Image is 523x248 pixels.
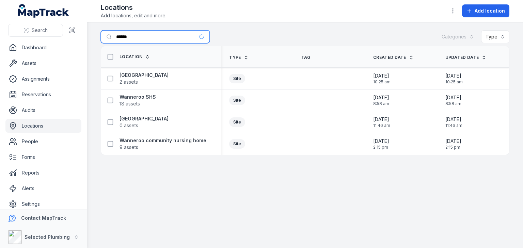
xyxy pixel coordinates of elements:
div: Site [229,74,245,83]
div: Site [229,117,245,127]
strong: Selected Plumbing [25,234,70,240]
a: MapTrack [18,4,69,18]
span: 8:58 am [373,101,389,106]
a: Wanneroo SHS18 assets [120,94,156,107]
span: 8:58 am [445,101,461,106]
time: 5/8/2025, 10:25:58 AM [445,72,463,85]
span: 10:25 am [373,79,391,85]
span: [DATE] [445,72,463,79]
time: 5/12/2025, 2:15:43 PM [373,138,389,150]
a: Audits [5,103,81,117]
span: Add locations, edit and more. [101,12,167,19]
span: 0 assets [120,122,138,129]
strong: [GEOGRAPHIC_DATA] [120,72,169,79]
a: Reservations [5,88,81,101]
button: Add location [462,4,509,17]
a: Dashboard [5,41,81,54]
a: Wanneroo community nursing home9 assets [120,137,206,151]
a: Settings [5,197,81,211]
span: Location [120,54,142,60]
a: Updated Date [445,55,487,60]
time: 5/8/2025, 10:25:58 AM [373,72,391,85]
h2: Locations [101,3,167,12]
span: Type [229,55,241,60]
a: [GEOGRAPHIC_DATA]0 assets [120,115,169,129]
span: Updated Date [445,55,479,60]
span: Search [32,27,48,34]
a: Location [120,54,150,60]
time: 1/14/2025, 11:46:57 AM [445,116,462,128]
a: Locations [5,119,81,133]
span: 2:15 pm [445,145,461,150]
span: [DATE] [373,72,391,79]
span: Created Date [373,55,406,60]
span: 9 assets [120,144,138,151]
time: 4/14/2025, 8:58:38 AM [445,94,461,106]
a: Assignments [5,72,81,86]
a: [GEOGRAPHIC_DATA]2 assets [120,72,169,85]
strong: Wanneroo community nursing home [120,137,206,144]
span: Add location [475,7,505,14]
a: Type [229,55,248,60]
a: Reports [5,166,81,180]
div: Site [229,139,245,149]
a: Created Date [373,55,414,60]
span: [DATE] [373,138,389,145]
time: 5/12/2025, 2:15:43 PM [445,138,461,150]
span: 2 assets [120,79,138,85]
a: Alerts [5,182,81,195]
a: Forms [5,150,81,164]
span: 2:15 pm [373,145,389,150]
span: [DATE] [445,94,461,101]
button: Search [8,24,63,37]
strong: [GEOGRAPHIC_DATA] [120,115,169,122]
span: [DATE] [445,116,462,123]
span: 18 assets [120,100,140,107]
span: 10:25 am [445,79,463,85]
span: Tag [301,55,311,60]
time: 1/14/2025, 11:46:57 AM [373,116,390,128]
span: [DATE] [373,94,389,101]
strong: Contact MapTrack [21,215,66,221]
button: Type [481,30,509,43]
a: People [5,135,81,148]
span: [DATE] [445,138,461,145]
span: 11:46 am [445,123,462,128]
span: [DATE] [373,116,390,123]
div: Site [229,96,245,105]
strong: Wanneroo SHS [120,94,156,100]
a: Assets [5,56,81,70]
time: 4/14/2025, 8:58:38 AM [373,94,389,106]
span: 11:46 am [373,123,390,128]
